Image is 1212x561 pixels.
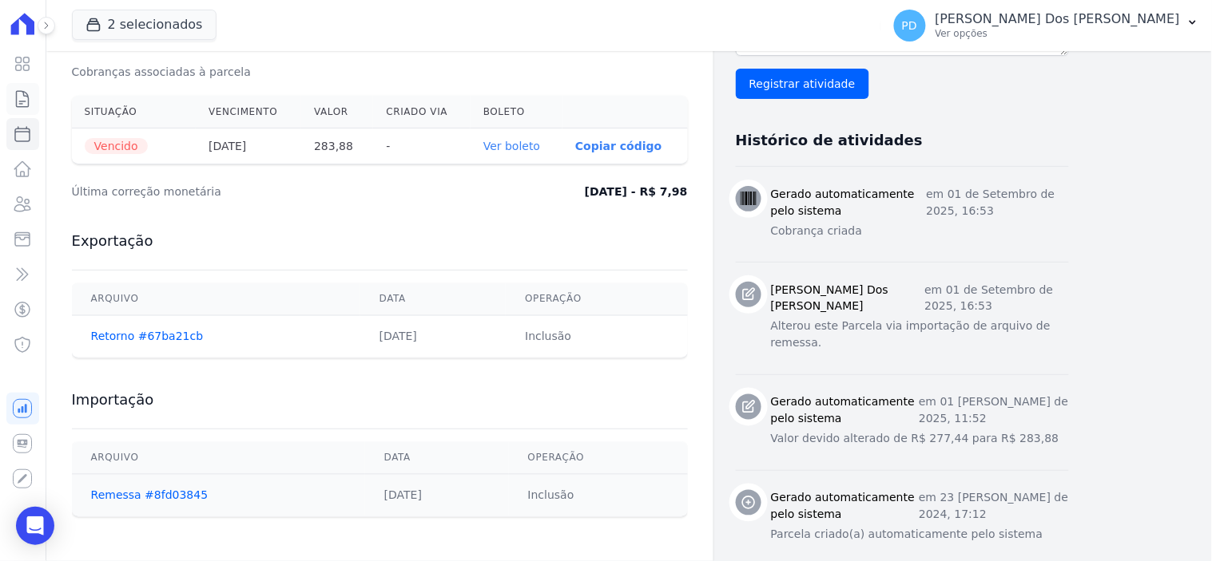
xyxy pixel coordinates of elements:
th: Vencimento [196,96,301,128]
th: Criado via [373,96,470,128]
button: Copiar código [575,140,662,152]
dt: Cobranças associadas à parcela [72,64,251,80]
span: Vencido [85,138,148,154]
th: Data [365,442,509,475]
p: em 23 [PERSON_NAME] de 2024, 17:12 [919,490,1068,523]
p: Alterou este Parcela via importação de arquivo de remessa. [771,318,1069,352]
span: PD [902,20,917,31]
a: Ver boleto [483,140,540,152]
p: Cobrança criada [771,223,1069,239]
button: PD [PERSON_NAME] Dos [PERSON_NAME] Ver opções [881,3,1212,48]
th: Boleto [471,96,562,128]
dd: [DATE] - R$ 7,98 [585,184,688,200]
a: Remessa #8fd03845 [91,489,209,502]
h3: Gerado automaticamente pelo sistema [771,490,920,523]
td: Inclusão [509,475,688,517]
td: Inclusão [506,316,687,358]
p: Valor devido alterado de R$ 277,44 para R$ 283,88 [771,431,1069,448]
th: Arquivo [72,283,360,316]
p: [PERSON_NAME] Dos [PERSON_NAME] [936,11,1180,27]
th: Operação [506,283,687,316]
th: - [373,128,470,164]
h3: [PERSON_NAME] Dos [PERSON_NAME] [771,282,925,315]
td: [DATE] [360,316,507,358]
div: Open Intercom Messenger [16,507,54,545]
p: Parcela criado(a) automaticamente pelo sistema [771,527,1069,543]
th: Situação [72,96,197,128]
th: Operação [509,442,688,475]
th: Data [360,283,507,316]
th: Arquivo [72,442,365,475]
p: Ver opções [936,27,1180,40]
th: 283,88 [301,128,373,164]
button: 2 selecionados [72,10,217,40]
a: Retorno #67ba21cb [91,330,204,343]
th: Valor [301,96,373,128]
input: Registrar atividade [736,69,869,99]
p: em 01 de Setembro de 2025, 16:53 [925,282,1069,315]
h3: Exportação [72,231,688,251]
h3: Gerado automaticamente pelo sistema [771,394,920,428]
dt: Última correção monetária [72,184,436,200]
td: [DATE] [365,475,509,517]
h3: Histórico de atividades [736,131,923,150]
h3: Importação [72,390,688,409]
h3: Gerado automaticamente pelo sistema [771,186,927,219]
p: em 01 [PERSON_NAME] de 2025, 11:52 [919,394,1068,428]
p: em 01 de Setembro de 2025, 16:53 [927,186,1069,219]
th: [DATE] [196,128,301,164]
